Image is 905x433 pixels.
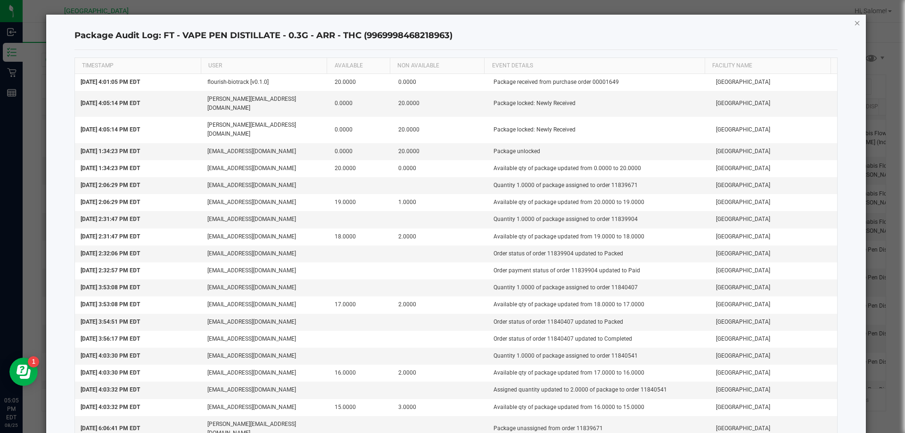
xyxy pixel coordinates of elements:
td: Quantity 1.0000 of package assigned to order 11839904 [488,211,710,228]
td: flourish-biotrack [v0.1.0] [202,74,329,91]
td: 20.0000 [393,91,488,117]
th: Facility Name [705,58,831,74]
th: AVAILABLE [327,58,390,74]
td: [GEOGRAPHIC_DATA] [710,314,838,331]
td: [EMAIL_ADDRESS][DOMAIN_NAME] [202,245,329,262]
td: Order payment status of order 11839904 updated to Paid [488,262,710,279]
td: 0.0000 [393,160,488,177]
td: 19.0000 [329,194,393,211]
td: Available qty of package updated from 19.0000 to 18.0000 [488,229,710,245]
td: [EMAIL_ADDRESS][DOMAIN_NAME] [202,177,329,194]
span: [DATE] 4:05:14 PM EDT [81,100,140,106]
td: [EMAIL_ADDRESS][DOMAIN_NAME] [202,365,329,382]
td: [GEOGRAPHIC_DATA] [710,91,838,117]
td: [GEOGRAPHIC_DATA] [710,177,838,194]
td: [EMAIL_ADDRESS][DOMAIN_NAME] [202,143,329,160]
td: [GEOGRAPHIC_DATA] [710,229,838,245]
span: [DATE] 4:05:14 PM EDT [81,126,140,133]
td: Order status of order 11839904 updated to Packed [488,245,710,262]
td: Available qty of package updated from 16.0000 to 15.0000 [488,399,710,416]
td: [EMAIL_ADDRESS][DOMAIN_NAME] [202,296,329,313]
td: [EMAIL_ADDRESS][DOMAIN_NAME] [202,211,329,228]
td: [GEOGRAPHIC_DATA] [710,365,838,382]
td: 18.0000 [329,229,393,245]
td: [GEOGRAPHIC_DATA] [710,399,838,416]
td: 3.0000 [393,399,488,416]
td: [GEOGRAPHIC_DATA] [710,211,838,228]
span: [DATE] 4:03:32 PM EDT [81,386,140,393]
td: [GEOGRAPHIC_DATA] [710,382,838,399]
td: 0.0000 [393,74,488,91]
td: Assigned quantity updated to 2.0000 of package to order 11840541 [488,382,710,399]
td: [GEOGRAPHIC_DATA] [710,194,838,211]
iframe: Resource center unread badge [28,356,39,368]
td: Quantity 1.0000 of package assigned to order 11840541 [488,348,710,365]
td: [GEOGRAPHIC_DATA] [710,331,838,348]
td: [EMAIL_ADDRESS][DOMAIN_NAME] [202,279,329,296]
td: 17.0000 [329,296,393,313]
td: 1.0000 [393,194,488,211]
span: [DATE] 2:31:47 PM EDT [81,216,140,222]
td: 16.0000 [329,365,393,382]
span: [DATE] 3:53:08 PM EDT [81,284,140,291]
td: Package received from purchase order 00001649 [488,74,710,91]
td: Quantity 1.0000 of package assigned to order 11840407 [488,279,710,296]
th: TIMESTAMP [75,58,201,74]
span: [DATE] 2:31:47 PM EDT [81,233,140,240]
iframe: Resource center [9,358,38,386]
span: [DATE] 2:32:57 PM EDT [81,267,140,274]
td: 20.0000 [329,74,393,91]
span: [DATE] 1:34:23 PM EDT [81,165,140,172]
span: [DATE] 6:06:41 PM EDT [81,425,140,432]
span: [DATE] 4:01:05 PM EDT [81,79,140,85]
td: [EMAIL_ADDRESS][DOMAIN_NAME] [202,314,329,331]
td: Available qty of package updated from 20.0000 to 19.0000 [488,194,710,211]
span: [DATE] 2:06:29 PM EDT [81,199,140,205]
td: [GEOGRAPHIC_DATA] [710,279,838,296]
td: Package locked: Newly Received [488,117,710,143]
td: 2.0000 [393,365,488,382]
td: Package unlocked [488,143,710,160]
span: [DATE] 2:32:06 PM EDT [81,250,140,257]
td: Quantity 1.0000 of package assigned to order 11839671 [488,177,710,194]
td: 20.0000 [393,143,488,160]
td: Available qty of package updated from 17.0000 to 16.0000 [488,365,710,382]
td: [EMAIL_ADDRESS][DOMAIN_NAME] [202,262,329,279]
td: 0.0000 [329,91,393,117]
td: 20.0000 [393,117,488,143]
td: [EMAIL_ADDRESS][DOMAIN_NAME] [202,160,329,177]
span: [DATE] 1:34:23 PM EDT [81,148,140,155]
td: [GEOGRAPHIC_DATA] [710,262,838,279]
th: USER [201,58,327,74]
td: [GEOGRAPHIC_DATA] [710,160,838,177]
td: Available qty of package updated from 0.0000 to 20.0000 [488,160,710,177]
td: [EMAIL_ADDRESS][DOMAIN_NAME] [202,194,329,211]
span: [DATE] 3:54:51 PM EDT [81,319,140,325]
span: [DATE] 3:53:08 PM EDT [81,301,140,308]
td: [PERSON_NAME][EMAIL_ADDRESS][DOMAIN_NAME] [202,91,329,117]
td: [GEOGRAPHIC_DATA] [710,143,838,160]
td: Order status of order 11840407 updated to Packed [488,314,710,331]
td: [EMAIL_ADDRESS][DOMAIN_NAME] [202,399,329,416]
th: NON AVAILABLE [390,58,484,74]
td: [EMAIL_ADDRESS][DOMAIN_NAME] [202,348,329,365]
span: [DATE] 3:56:17 PM EDT [81,335,140,342]
td: [GEOGRAPHIC_DATA] [710,348,838,365]
td: [EMAIL_ADDRESS][DOMAIN_NAME] [202,229,329,245]
td: [EMAIL_ADDRESS][DOMAIN_NAME] [202,382,329,399]
td: [GEOGRAPHIC_DATA] [710,74,838,91]
span: [DATE] 4:03:30 PM EDT [81,352,140,359]
td: 15.0000 [329,399,393,416]
td: [EMAIL_ADDRESS][DOMAIN_NAME] [202,331,329,348]
td: 0.0000 [329,143,393,160]
td: [GEOGRAPHIC_DATA] [710,296,838,313]
td: [GEOGRAPHIC_DATA] [710,245,838,262]
span: [DATE] 2:06:29 PM EDT [81,182,140,188]
td: 2.0000 [393,296,488,313]
h4: Package Audit Log: FT - VAPE PEN DISTILLATE - 0.3G - ARR - THC (9969998468218963) [74,30,838,42]
span: [DATE] 4:03:30 PM EDT [81,369,140,376]
td: 20.0000 [329,160,393,177]
td: Order status of order 11840407 updated to Completed [488,331,710,348]
td: Package locked: Newly Received [488,91,710,117]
